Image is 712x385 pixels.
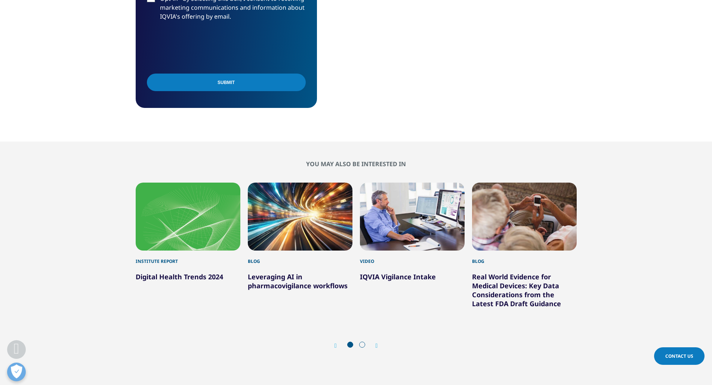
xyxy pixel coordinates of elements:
button: Open Preferences [7,363,26,381]
div: Institute Report [136,251,240,265]
div: 1 / 6 [136,183,240,308]
a: Leveraging AI in pharmacovigilance workflows [248,272,348,290]
div: 2 / 6 [248,183,352,308]
a: Contact Us [654,347,705,365]
a: Digital Health Trends 2024 [136,272,223,281]
div: Next slide [368,342,378,349]
iframe: reCAPTCHA [147,33,261,62]
h2: You may also be interested in [136,160,577,168]
input: Submit [147,74,306,91]
div: 3 / 6 [360,183,465,308]
a: Real World Evidence for Medical Devices: Key Data Considerations from the Latest FDA Draft Guidance [472,272,561,308]
div: Blog [472,251,577,265]
a: IQVIA Vigilance Intake [360,272,436,281]
div: Video [360,251,465,265]
div: Previous slide [335,342,344,349]
div: Blog [248,251,352,265]
span: Contact Us [665,353,693,359]
div: 4 / 6 [472,183,577,308]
